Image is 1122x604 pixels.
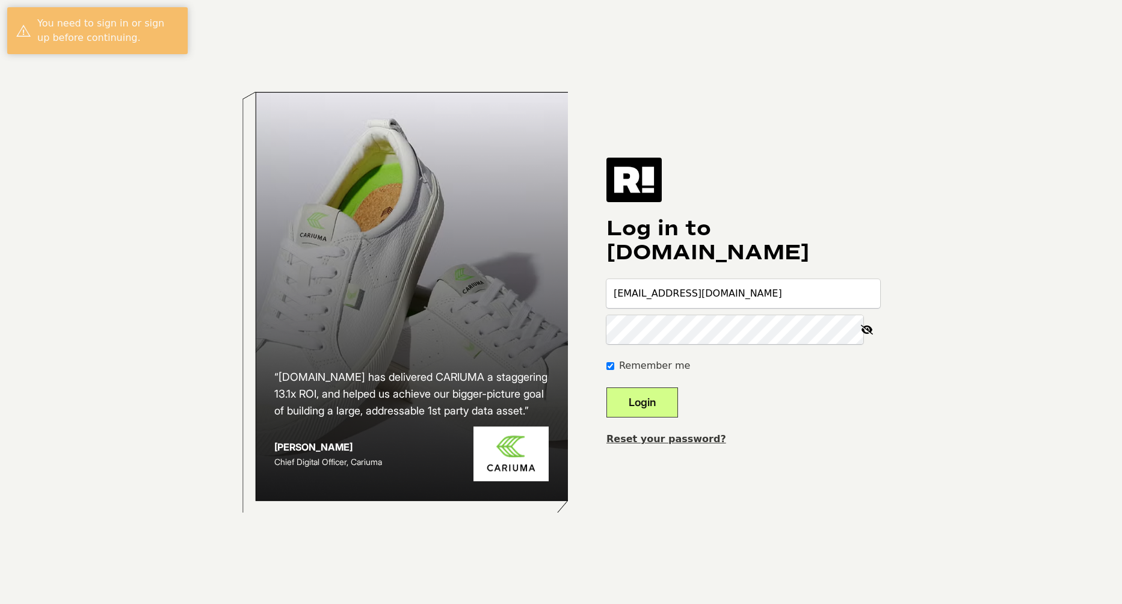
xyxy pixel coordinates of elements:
[606,279,880,308] input: Email
[619,359,690,373] label: Remember me
[37,16,179,45] div: You need to sign in or sign up before continuing.
[606,217,880,265] h1: Log in to [DOMAIN_NAME]
[274,369,549,419] h2: “[DOMAIN_NAME] has delivered CARIUMA a staggering 13.1x ROI, and helped us achieve our bigger-pic...
[274,457,382,467] span: Chief Digital Officer, Cariuma
[606,158,662,202] img: Retention.com
[473,427,549,481] img: Cariuma
[274,441,353,453] strong: [PERSON_NAME]
[606,433,726,445] a: Reset your password?
[606,387,678,418] button: Login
